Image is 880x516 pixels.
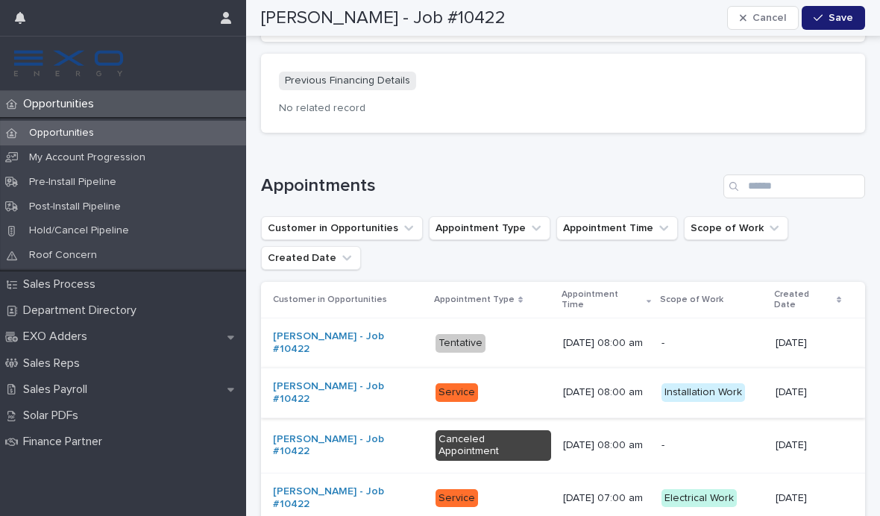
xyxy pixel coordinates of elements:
tr: [PERSON_NAME] - Job #10422 Service[DATE] 08:00 amInstallation Work[DATE] [261,368,865,418]
p: Previous Financing Details [279,72,416,90]
p: Roof Concern [17,249,109,262]
p: [DATE] 07:00 am [563,492,650,505]
a: [PERSON_NAME] - Job #10422 [273,485,424,511]
a: [PERSON_NAME] - Job #10422 [273,330,424,356]
p: Department Directory [17,303,148,318]
span: Cancel [752,13,786,23]
div: Service [436,383,478,402]
h1: Appointments [261,175,717,197]
div: Service [436,489,478,508]
tr: [PERSON_NAME] - Job #10422 Tentative[DATE] 08:00 am-[DATE] [261,318,865,368]
p: Post-Install Pipeline [17,201,133,213]
button: Save [802,6,865,30]
p: Customer in Opportunities [273,292,387,308]
p: Solar PDFs [17,409,90,423]
p: Finance Partner [17,435,114,449]
button: Cancel [727,6,799,30]
div: Installation Work [661,383,745,402]
p: - [661,439,764,452]
button: Customer in Opportunities [261,216,423,240]
input: Search [723,174,865,198]
tr: [PERSON_NAME] - Job #10422 Canceled Appointment[DATE] 08:00 am-[DATE] [261,418,865,473]
div: Tentative [436,334,485,353]
p: [DATE] [776,386,841,399]
p: Hold/Cancel Pipeline [17,224,141,237]
button: Appointment Time [556,216,678,240]
h2: [PERSON_NAME] - Job #10422 [261,7,506,29]
p: [DATE] [776,337,841,350]
a: [PERSON_NAME] - Job #10422 [273,433,424,459]
button: Created Date [261,246,361,270]
p: [DATE] [776,492,841,505]
p: Opportunities [17,97,106,111]
p: Created Date [774,286,833,314]
p: Scope of Work [660,292,723,308]
div: Electrical Work [661,489,737,508]
p: - [661,337,764,350]
p: Pre-Install Pipeline [17,176,128,189]
img: FKS5r6ZBThi8E5hshIGi [12,48,125,78]
p: Appointment Time [562,286,643,314]
p: Appointment Type [434,292,515,308]
a: [PERSON_NAME] - Job #10422 [273,380,424,406]
p: EXO Adders [17,330,99,344]
p: [DATE] 08:00 am [563,439,650,452]
p: [DATE] 08:00 am [563,386,650,399]
p: No related record [279,102,847,115]
p: Sales Reps [17,356,92,371]
button: Appointment Type [429,216,550,240]
p: [DATE] [776,439,841,452]
p: Sales Payroll [17,383,99,397]
div: Canceled Appointment [436,430,551,462]
span: Save [829,13,853,23]
p: [DATE] 08:00 am [563,337,650,350]
p: My Account Progression [17,151,157,164]
p: Sales Process [17,277,107,292]
p: Opportunities [17,127,106,139]
button: Scope of Work [684,216,788,240]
